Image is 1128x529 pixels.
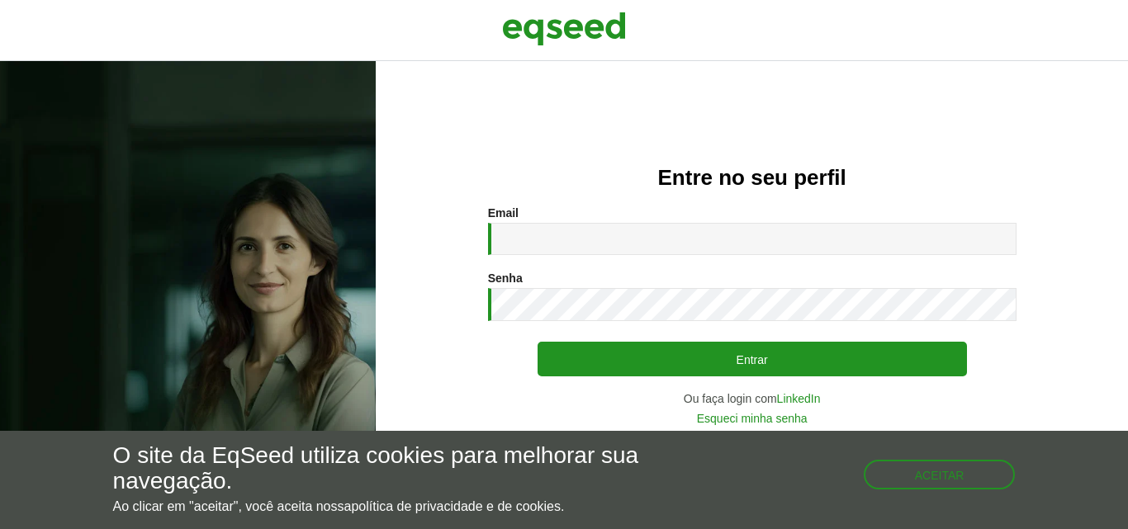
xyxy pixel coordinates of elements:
a: Esqueci minha senha [697,413,808,424]
p: Ao clicar em "aceitar", você aceita nossa . [113,498,655,514]
button: Entrar [538,342,967,376]
a: LinkedIn [777,393,821,404]
div: Ou faça login com [488,393,1017,404]
a: política de privacidade e de cookies [351,500,561,513]
h2: Entre no seu perfil [409,166,1095,190]
h5: O site da EqSeed utiliza cookies para melhorar sua navegação. [113,443,655,494]
label: Senha [488,272,523,284]
button: Aceitar [864,460,1016,489]
img: EqSeed Logo [502,8,626,50]
label: Email [488,207,519,219]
